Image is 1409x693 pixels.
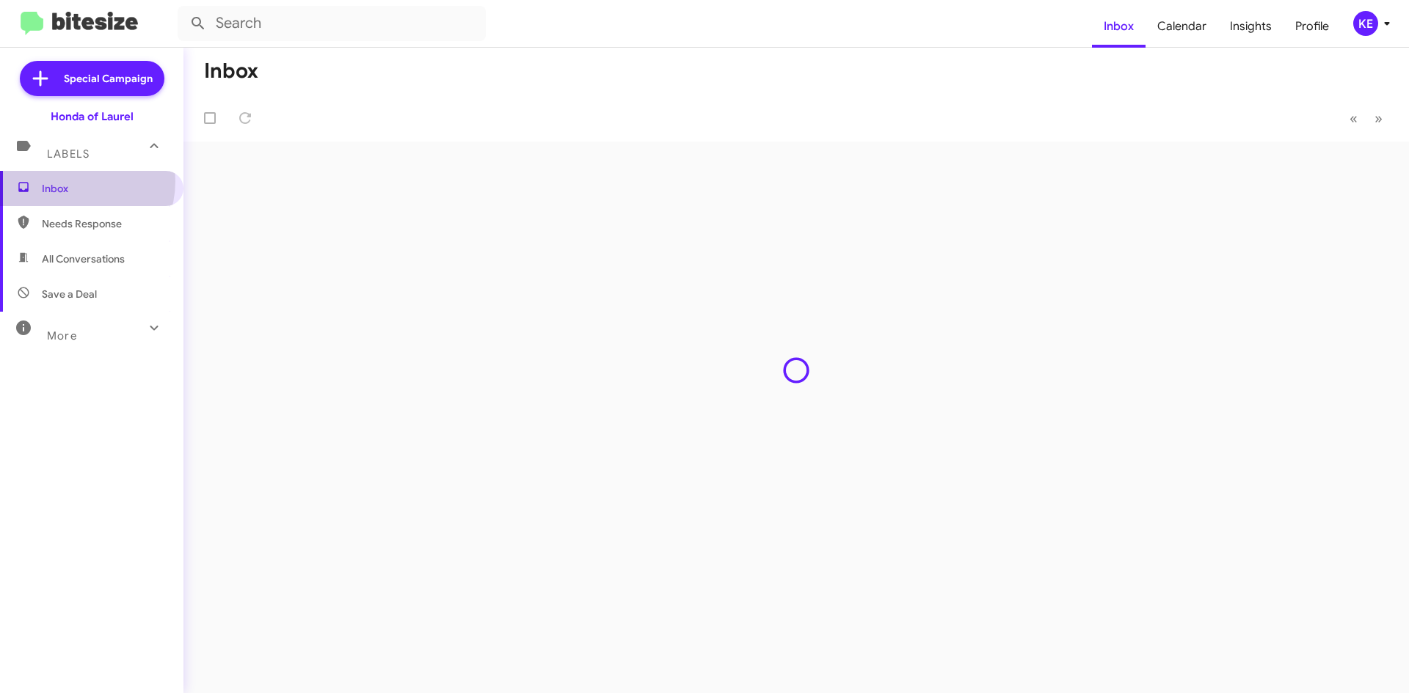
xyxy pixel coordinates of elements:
button: Previous [1341,103,1366,133]
nav: Page navigation example [1341,103,1391,133]
span: More [47,329,77,342]
span: All Conversations [42,252,125,266]
span: Save a Deal [42,287,97,301]
input: Search [178,6,486,41]
div: KE [1353,11,1378,36]
a: Insights [1218,5,1284,48]
span: Special Campaign [64,71,153,86]
span: Labels [47,147,90,161]
span: » [1375,109,1383,128]
a: Special Campaign [20,61,164,96]
a: Inbox [1092,5,1146,48]
span: Inbox [42,181,167,196]
span: « [1350,109,1358,128]
a: Calendar [1146,5,1218,48]
h1: Inbox [204,59,258,83]
div: Honda of Laurel [51,109,134,124]
span: Needs Response [42,216,167,231]
a: Profile [1284,5,1341,48]
button: KE [1341,11,1393,36]
button: Next [1366,103,1391,133]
